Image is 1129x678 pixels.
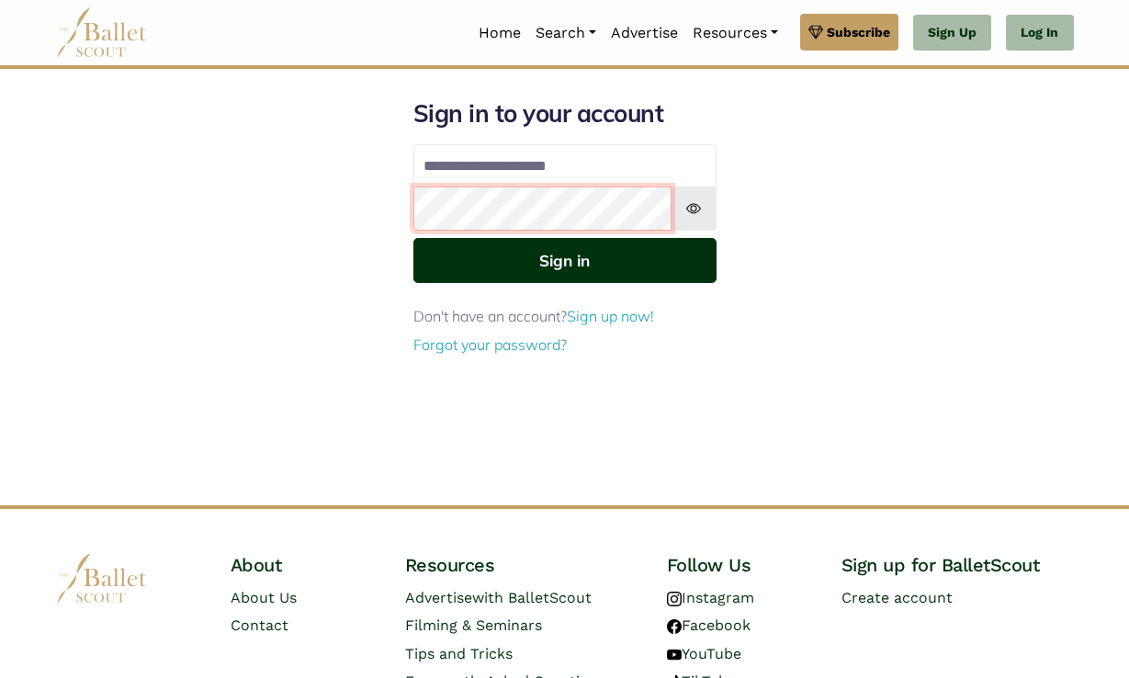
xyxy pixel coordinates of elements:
[685,14,785,52] a: Resources
[231,589,297,606] a: About Us
[413,335,567,354] a: Forgot your password?
[667,553,812,577] h4: Follow Us
[231,553,376,577] h4: About
[405,645,513,662] a: Tips and Tricks
[667,619,682,634] img: facebook logo
[667,589,754,606] a: Instagram
[405,589,592,606] a: Advertisewith BalletScout
[567,307,654,325] a: Sign up now!
[841,589,953,606] a: Create account
[808,22,823,42] img: gem.svg
[1006,15,1073,51] a: Log In
[56,553,148,604] img: logo
[471,14,528,52] a: Home
[800,14,898,51] a: Subscribe
[667,648,682,662] img: youtube logo
[667,592,682,606] img: instagram logo
[913,15,991,51] a: Sign Up
[827,22,890,42] span: Subscribe
[528,14,604,52] a: Search
[413,238,717,283] button: Sign in
[405,616,542,634] a: Filming & Seminars
[405,553,638,577] h4: Resources
[841,553,1074,577] h4: Sign up for BalletScout
[231,616,288,634] a: Contact
[604,14,685,52] a: Advertise
[667,645,741,662] a: YouTube
[667,616,751,634] a: Facebook
[472,589,592,606] span: with BalletScout
[413,98,717,130] h1: Sign in to your account
[413,305,717,329] p: Don't have an account?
